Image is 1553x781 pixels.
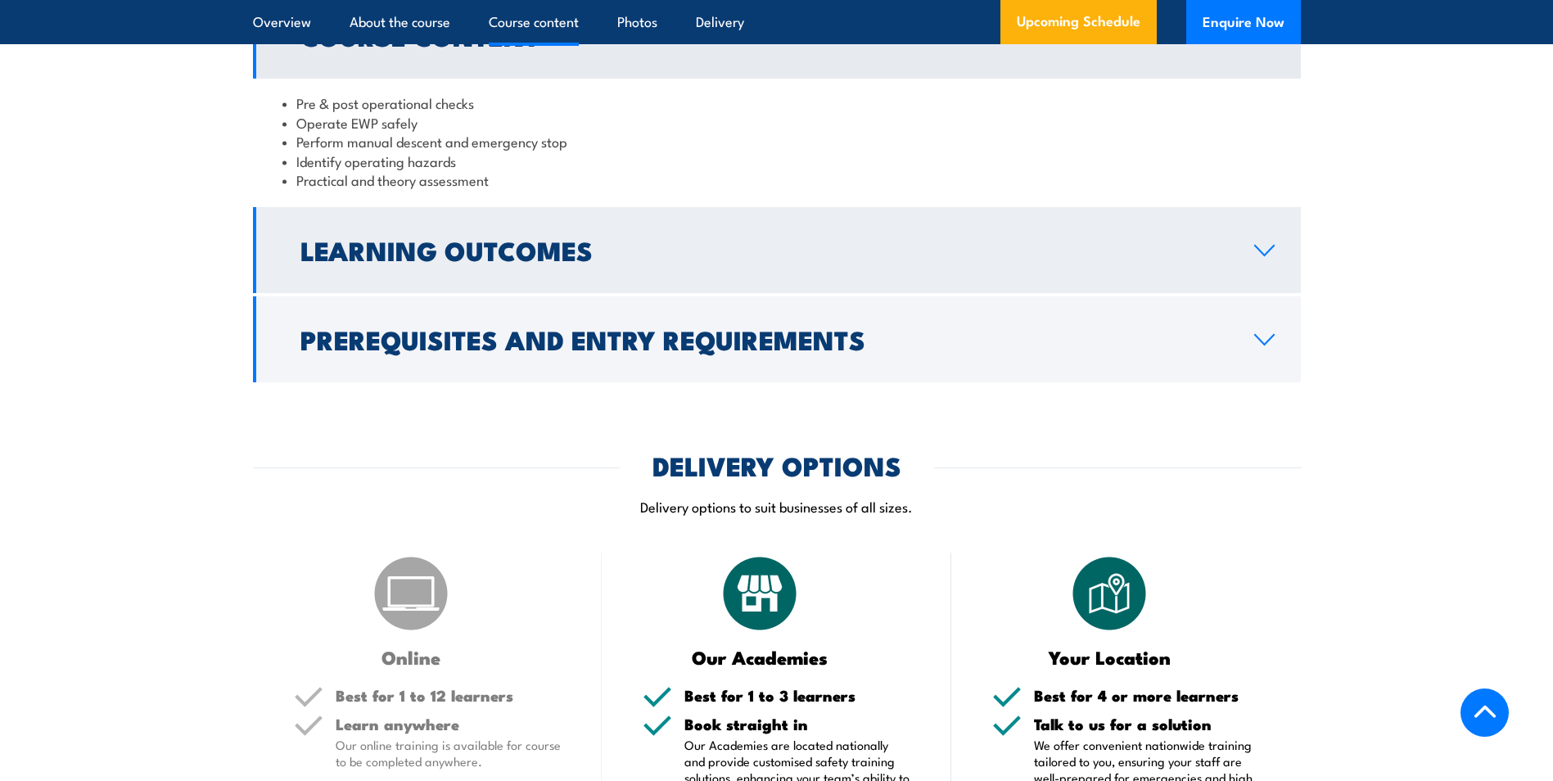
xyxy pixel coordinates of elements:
[336,688,562,703] h5: Best for 1 to 12 learners
[294,648,529,666] h3: Online
[1034,688,1260,703] h5: Best for 4 or more learners
[253,207,1301,293] a: Learning Outcomes
[253,497,1301,516] p: Delivery options to suit businesses of all sizes.
[684,688,910,703] h5: Best for 1 to 3 learners
[282,132,1271,151] li: Perform manual descent and emergency stop
[643,648,878,666] h3: Our Academies
[1034,716,1260,732] h5: Talk to us for a solution
[253,296,1301,382] a: Prerequisites and Entry Requirements
[282,113,1271,132] li: Operate EWP safely
[684,716,910,732] h5: Book straight in
[300,327,1228,350] h2: Prerequisites and Entry Requirements
[336,737,562,770] p: Our online training is available for course to be completed anywhere.
[300,238,1228,261] h2: Learning Outcomes
[652,454,901,476] h2: DELIVERY OPTIONS
[282,93,1271,112] li: Pre & post operational checks
[992,648,1227,666] h3: Your Location
[282,151,1271,170] li: Identify operating hazards
[282,170,1271,189] li: Practical and theory assessment
[300,24,1228,47] h2: Course Content
[336,716,562,732] h5: Learn anywhere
